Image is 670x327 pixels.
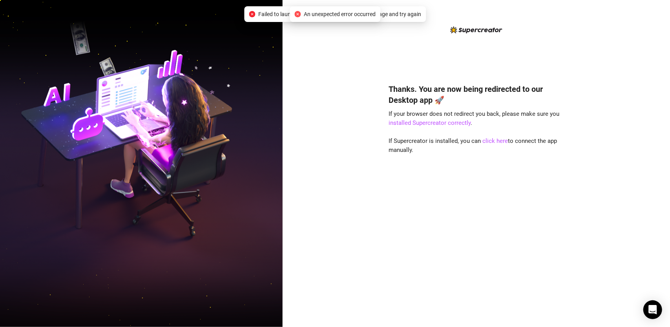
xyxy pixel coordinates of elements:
[389,110,560,127] span: If your browser does not redirect you back, please make sure you .
[643,300,662,319] div: Open Intercom Messenger
[483,137,508,144] a: click here
[258,10,421,18] span: Failed to launch desktop app. Please refresh the page and try again
[304,10,376,18] span: An unexpected error occurred
[389,84,564,106] h4: Thanks. You are now being redirected to our Desktop app 🚀
[389,137,557,154] span: If Supercreator is installed, you can to connect the app manually.
[450,26,502,33] img: logo-BBDzfeDw.svg
[389,119,471,126] a: installed Supercreator correctly
[249,11,255,17] span: close-circle
[294,11,301,17] span: close-circle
